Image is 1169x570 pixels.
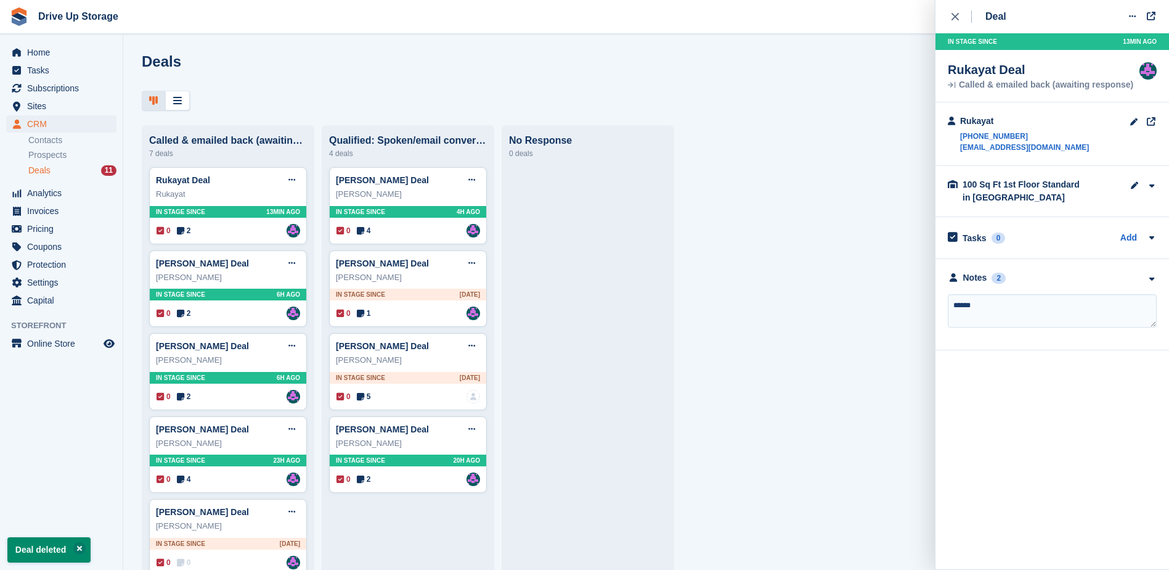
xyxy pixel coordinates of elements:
[6,238,116,255] a: menu
[156,539,205,548] span: In stage since
[6,274,116,291] a: menu
[509,135,667,146] div: No Response
[28,134,116,146] a: Contacts
[27,202,101,220] span: Invoices
[466,390,480,403] img: deal-assignee-blank
[156,188,300,200] div: Rukayat
[329,146,487,161] div: 4 deals
[156,373,205,382] span: In stage since
[963,178,1086,204] div: 100 Sq Ft 1st Floor Standard in [GEOGRAPHIC_DATA]
[948,37,997,46] span: In stage since
[336,341,429,351] a: [PERSON_NAME] Deal
[10,7,28,26] img: stora-icon-8386f47178a22dfd0bd8f6a31ec36ba5ce8667c1dd55bd0f319d3a0aa187defe.svg
[336,424,429,434] a: [PERSON_NAME] Deal
[156,456,205,465] span: In stage since
[280,539,300,548] span: [DATE]
[156,258,249,268] a: [PERSON_NAME] Deal
[287,473,300,486] img: Andy
[336,373,385,382] span: In stage since
[6,335,116,352] a: menu
[336,175,429,185] a: [PERSON_NAME] Deal
[287,390,300,403] img: Andy
[948,81,1133,89] div: Called & emailed back (awaiting response)
[6,62,116,79] a: menu
[336,225,351,236] span: 0
[27,115,101,133] span: CRM
[460,373,480,382] span: [DATE]
[27,274,101,291] span: Settings
[27,97,101,115] span: Sites
[157,308,171,319] span: 0
[466,224,480,238] img: Andy
[149,146,307,161] div: 7 deals
[960,115,1089,128] div: Rukayat
[6,202,116,220] a: menu
[960,142,1089,153] a: [EMAIL_ADDRESS][DOMAIN_NAME]
[28,149,116,162] a: Prospects
[6,184,116,202] a: menu
[453,456,480,465] span: 20H AGO
[336,437,480,450] div: [PERSON_NAME]
[157,225,171,236] span: 0
[277,290,300,299] span: 6H AGO
[336,354,480,366] div: [PERSON_NAME]
[156,175,210,185] a: Rukayat Deal
[336,258,429,268] a: [PERSON_NAME] Deal
[336,456,385,465] span: In stage since
[156,520,300,532] div: [PERSON_NAME]
[27,44,101,61] span: Home
[6,115,116,133] a: menu
[177,225,191,236] span: 2
[985,9,1006,24] div: Deal
[466,473,480,486] img: Andy
[460,290,480,299] span: [DATE]
[28,164,116,177] a: Deals 11
[336,391,351,402] span: 0
[156,207,205,217] span: In stage since
[156,437,300,450] div: [PERSON_NAME]
[142,53,181,70] h1: Deals
[1139,62,1157,80] a: Andy
[357,474,371,485] span: 2
[157,391,171,402] span: 0
[102,336,116,351] a: Preview store
[336,207,385,217] span: In stage since
[992,273,1006,284] div: 2
[177,308,191,319] span: 2
[157,557,171,568] span: 0
[11,320,123,332] span: Storefront
[287,307,300,320] img: Andy
[27,256,101,273] span: Protection
[357,391,371,402] span: 5
[457,207,480,217] span: 4H AGO
[6,97,116,115] a: menu
[101,165,116,176] div: 11
[177,557,191,568] span: 0
[27,62,101,79] span: Tasks
[149,135,307,146] div: Called & emailed back (awaiting response)
[287,556,300,569] img: Andy
[27,184,101,202] span: Analytics
[27,220,101,238] span: Pricing
[963,233,987,244] h2: Tasks
[156,341,249,351] a: [PERSON_NAME] Deal
[336,271,480,284] div: [PERSON_NAME]
[963,271,987,284] div: Notes
[948,62,1133,77] div: Rukayat Deal
[6,256,116,273] a: menu
[177,391,191,402] span: 2
[509,146,667,161] div: 0 deals
[960,131,1089,142] a: [PHONE_NUMBER]
[6,80,116,97] a: menu
[287,224,300,238] img: Andy
[277,373,300,382] span: 6H AGO
[27,292,101,309] span: Capital
[156,290,205,299] span: In stage since
[992,233,1006,244] div: 0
